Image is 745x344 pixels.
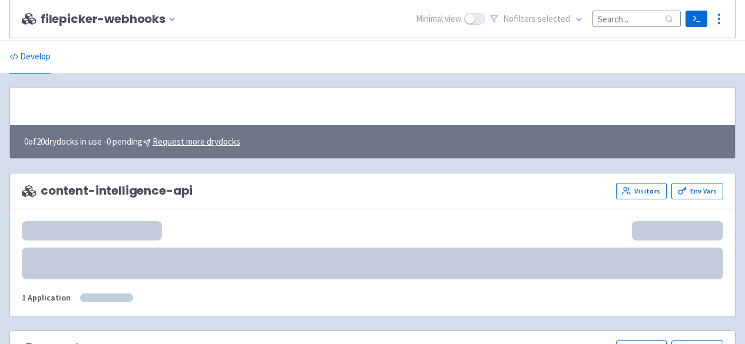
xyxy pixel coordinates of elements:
[686,11,707,27] a: Terminal
[503,12,570,26] span: No filter s
[616,183,667,199] a: Visitors
[416,12,462,26] span: Minimal view
[22,184,193,198] span: content-intelligence-api
[24,135,240,149] span: 0 of 20 drydocks in use - 0 pending
[22,291,71,305] div: 1 Application
[9,41,51,74] a: Develop
[153,136,240,147] u: Request more drydocks
[41,12,181,26] button: filepicker-webhooks
[671,183,723,199] a: Env Vars
[592,11,681,26] input: Search...
[538,13,570,24] span: selected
